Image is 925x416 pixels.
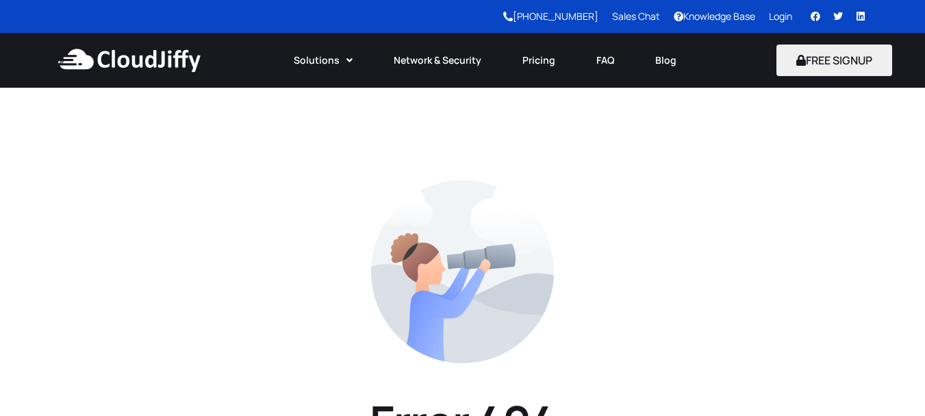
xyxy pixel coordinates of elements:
a: Pricing [502,45,576,75]
a: Blog [635,45,697,75]
a: FAQ [576,45,635,75]
a: [PHONE_NUMBER] [503,10,598,23]
a: Sales Chat [612,10,660,23]
a: Login [769,10,792,23]
a: Network & Security [373,45,502,75]
a: Knowledge Base [674,10,755,23]
a: FREE SIGNUP [776,53,892,68]
a: Solutions [273,45,373,75]
img: Page Not Found [371,180,554,363]
button: FREE SIGNUP [776,45,892,76]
